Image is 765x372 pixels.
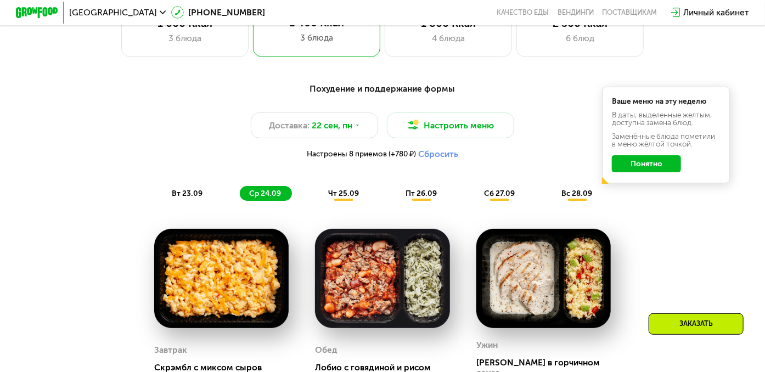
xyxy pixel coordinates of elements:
[476,337,498,353] div: Ужин
[612,98,720,105] div: Ваше меню на эту неделю
[68,82,697,95] div: Похудение и поддержание формы
[612,155,681,172] button: Понятно
[132,32,238,44] div: 3 блюда
[171,6,265,19] a: [PHONE_NUMBER]
[603,8,657,16] div: поставщикам
[315,342,337,358] div: Обед
[683,6,749,19] div: Личный кабинет
[406,189,437,198] span: пт 26.09
[387,112,514,138] button: Настроить меню
[497,8,549,16] a: Качество еды
[558,8,594,16] a: Вендинги
[269,119,310,132] span: Доставка:
[172,189,203,198] span: вт 23.09
[396,32,501,44] div: 4 блюда
[561,189,592,198] span: вс 28.09
[328,189,359,198] span: чт 25.09
[69,8,157,16] span: [GEOGRAPHIC_DATA]
[249,189,281,198] span: ср 24.09
[484,189,515,198] span: сб 27.09
[527,32,633,44] div: 6 блюд
[418,149,458,159] button: Сбросить
[307,150,416,158] span: Настроены 8 приемов (+780 ₽)
[263,31,370,44] div: 3 блюда
[612,111,720,126] div: В даты, выделенные желтым, доступна замена блюд.
[649,313,744,335] div: Заказать
[612,133,720,148] div: Заменённые блюда пометили в меню жёлтой точкой.
[154,342,187,358] div: Завтрак
[312,119,352,132] span: 22 сен, пн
